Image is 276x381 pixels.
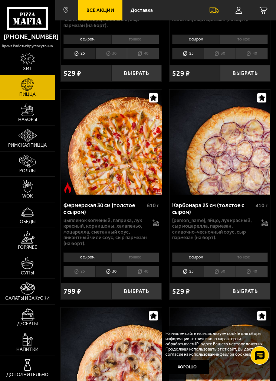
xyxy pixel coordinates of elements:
[63,70,81,77] span: 529 ₽
[172,70,190,77] span: 529 ₽
[95,266,127,277] li: 30
[236,266,268,277] li: 40
[172,253,220,262] li: с сыром
[172,218,258,241] p: [PERSON_NAME], яйцо, лук красный, сыр Моцарелла, пармезан, сливочно-чесночный соус, сыр пармезан ...
[61,89,161,195] a: Острое блюдоФермерская 30 см (толстое с сыром)
[172,48,204,59] li: 25
[131,8,153,13] span: Доставка
[61,89,161,195] img: Фермерская 30 см (толстое с сыром)
[165,360,208,374] button: Хорошо
[147,202,159,209] span: 610 г
[8,143,47,148] span: Римская пицца
[172,202,254,216] div: Карбонара 25 см (толстое с сыром)
[220,253,267,262] li: тонкое
[19,92,36,97] span: Пицца
[172,266,204,277] li: 25
[16,347,39,352] span: Напитки
[21,271,34,276] span: Супы
[256,202,268,209] span: 410 г
[63,266,95,277] li: 25
[23,66,32,71] span: Хит
[6,372,49,377] span: Дополнительно
[172,288,190,295] span: 529 ₽
[236,48,268,59] li: 40
[63,202,145,216] div: Фермерская 30 см (толстое с сыром)
[62,182,73,193] img: Острое блюдо
[22,194,33,199] span: WOK
[63,35,111,44] li: с сыром
[111,35,159,44] li: тонкое
[220,283,270,300] button: Выбрать
[19,169,36,173] span: Роллы
[127,48,159,59] li: 40
[111,253,159,262] li: тонкое
[111,65,162,82] button: Выбрать
[63,288,81,295] span: 799 ₽
[204,266,236,277] li: 30
[220,35,267,44] li: тонкое
[111,283,162,300] button: Выбрать
[220,65,270,82] button: Выбрать
[204,48,236,59] li: 30
[18,245,37,250] span: Горячее
[20,219,36,224] span: Обеды
[165,331,264,357] p: На нашем сайте мы используем cookie для сбора информации технического характера и обрабатываем IP...
[172,35,220,44] li: с сыром
[95,48,127,59] li: 30
[63,253,111,262] li: с сыром
[63,48,95,59] li: 25
[5,296,50,301] span: Салаты и закуски
[170,89,270,195] img: Карбонара 25 см (толстое с сыром)
[18,117,37,122] span: Наборы
[86,8,114,13] span: Все Акции
[127,266,159,277] li: 40
[63,218,149,247] p: цыпленок копченый, паприка, лук красный, корнишоны, халапеньо, моцарелла, сметанный соус, пикантн...
[17,322,38,326] span: Десерты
